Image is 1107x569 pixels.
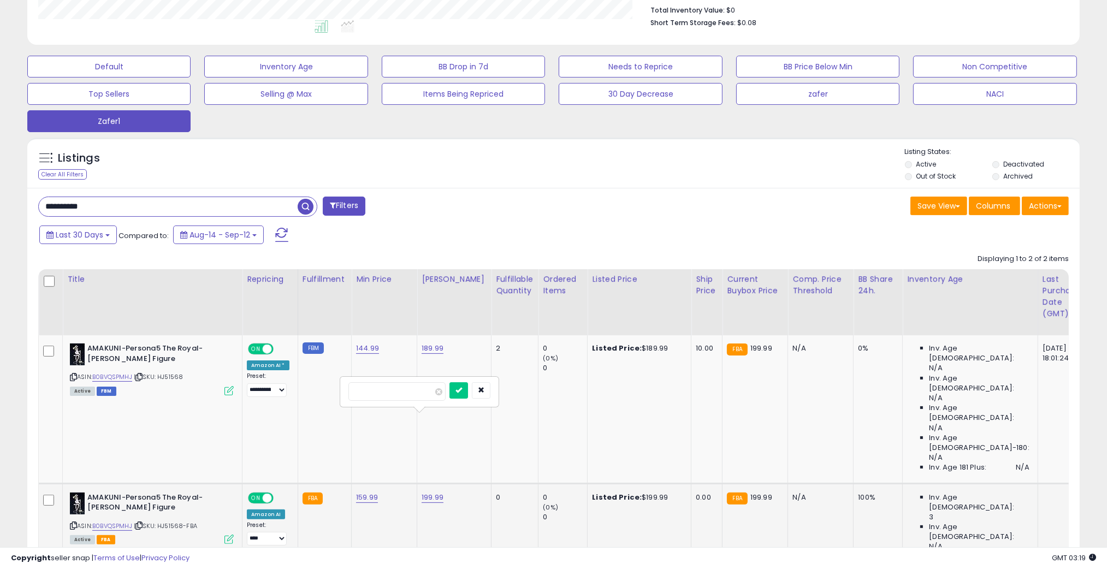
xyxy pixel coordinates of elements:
[496,493,530,502] div: 0
[559,56,722,78] button: Needs to Reprice
[70,493,234,543] div: ASIN:
[422,492,443,503] a: 199.99
[27,83,191,105] button: Top Sellers
[97,535,115,544] span: FBA
[910,197,967,215] button: Save View
[929,403,1029,423] span: Inv. Age [DEMOGRAPHIC_DATA]:
[929,512,933,522] span: 3
[696,343,714,353] div: 10.00
[929,363,942,373] span: N/A
[559,83,722,105] button: 30 Day Decrease
[1016,463,1029,472] span: N/A
[422,343,443,354] a: 189.99
[650,18,736,27] b: Short Term Storage Fees:
[92,372,132,382] a: B0BVQSPMHJ
[792,274,849,297] div: Comp. Price Threshold
[792,343,845,353] div: N/A
[929,343,1029,363] span: Inv. Age [DEMOGRAPHIC_DATA]:
[356,492,378,503] a: 159.99
[272,493,289,502] span: OFF
[70,387,95,396] span: All listings currently available for purchase on Amazon
[303,342,324,354] small: FBM
[737,17,756,28] span: $0.08
[70,493,85,514] img: 51aMlGtCekL._SL40_.jpg
[204,83,368,105] button: Selling @ Max
[592,343,642,353] b: Listed Price:
[543,503,558,512] small: (0%)
[67,274,238,285] div: Title
[543,512,587,522] div: 0
[247,274,293,285] div: Repricing
[204,56,368,78] button: Inventory Age
[247,521,289,546] div: Preset:
[976,200,1010,211] span: Columns
[929,493,1029,512] span: Inv. Age [DEMOGRAPHIC_DATA]:
[592,492,642,502] b: Listed Price:
[858,493,894,502] div: 100%
[11,553,190,564] div: seller snap | |
[978,254,1069,264] div: Displaying 1 to 2 of 2 items
[356,274,412,285] div: Min Price
[56,229,103,240] span: Last 30 Days
[592,493,683,502] div: $199.99
[496,343,530,353] div: 2
[727,343,747,355] small: FBA
[905,147,1080,157] p: Listing States:
[303,274,347,285] div: Fulfillment
[750,492,772,502] span: 199.99
[119,230,169,241] span: Compared to:
[543,363,587,373] div: 0
[858,274,898,297] div: BB Share 24h.
[858,343,894,353] div: 0%
[323,197,365,216] button: Filters
[792,493,845,502] div: N/A
[913,56,1076,78] button: Non Competitive
[422,274,487,285] div: [PERSON_NAME]
[141,553,190,563] a: Privacy Policy
[27,110,191,132] button: Zafer1
[87,493,220,515] b: AMAKUNI-Persona5 The Royal-[PERSON_NAME] Figure
[134,521,197,530] span: | SKU: HJ51568-FBA
[543,274,583,297] div: Ordered Items
[27,56,191,78] button: Default
[247,509,285,519] div: Amazon AI
[70,535,95,544] span: All listings currently available for purchase on Amazon
[929,433,1029,453] span: Inv. Age [DEMOGRAPHIC_DATA]-180:
[969,197,1020,215] button: Columns
[11,553,51,563] strong: Copyright
[907,274,1033,285] div: Inventory Age
[929,463,986,472] span: Inv. Age 181 Plus:
[87,343,220,366] b: AMAKUNI-Persona5 The Royal-[PERSON_NAME] Figure
[93,553,140,563] a: Terms of Use
[382,56,545,78] button: BB Drop in 7d
[543,343,587,353] div: 0
[92,521,132,531] a: B0BVQSPMHJ
[1043,343,1079,363] div: [DATE] 18:01:24
[750,343,772,353] span: 199.99
[929,393,942,403] span: N/A
[727,274,783,297] div: Current Buybox Price
[916,171,956,181] label: Out of Stock
[1003,159,1044,169] label: Deactivated
[929,374,1029,393] span: Inv. Age [DEMOGRAPHIC_DATA]:
[249,345,263,354] span: ON
[70,343,85,365] img: 51aMlGtCekL._SL40_.jpg
[97,387,116,396] span: FBM
[134,372,183,381] span: | SKU: HJ51568
[356,343,379,354] a: 144.99
[1052,553,1096,563] span: 2025-10-14 03:19 GMT
[272,345,289,354] span: OFF
[727,493,747,505] small: FBA
[696,274,718,297] div: Ship Price
[38,169,87,180] div: Clear All Filters
[173,226,264,244] button: Aug-14 - Sep-12
[1022,197,1069,215] button: Actions
[592,274,686,285] div: Listed Price
[39,226,117,244] button: Last 30 Days
[247,372,289,397] div: Preset:
[650,3,1061,16] li: $0
[247,360,289,370] div: Amazon AI *
[592,343,683,353] div: $189.99
[58,151,100,166] h5: Listings
[736,83,899,105] button: zafer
